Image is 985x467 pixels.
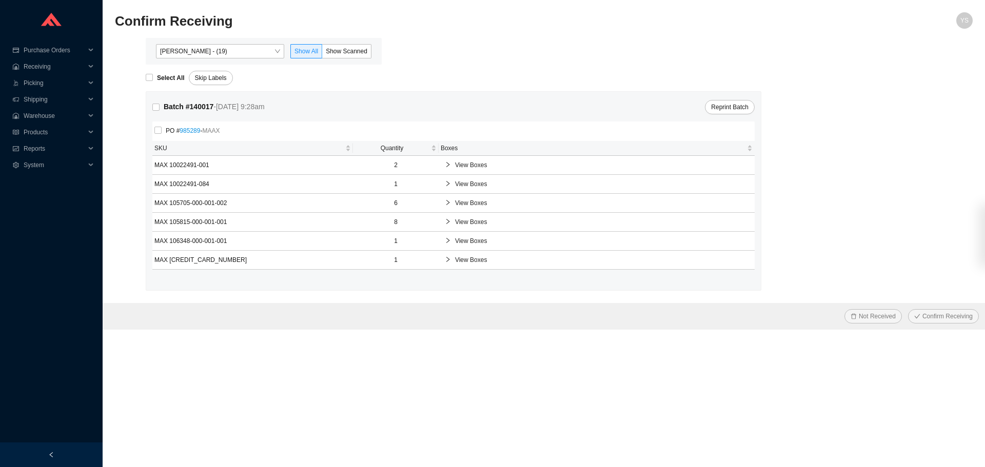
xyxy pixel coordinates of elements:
td: 6 [353,194,439,213]
span: right [445,218,451,225]
span: read [12,129,19,135]
h2: Confirm Receiving [115,12,758,30]
span: Reports [24,140,85,157]
td: MAX 10022491-001 [152,156,353,175]
th: SKU sortable [152,141,353,156]
div: View Boxes [441,175,753,193]
div: View Boxes [441,156,753,174]
span: right [445,199,451,206]
td: MAX [CREDIT_CARD_NUMBER] [152,251,353,270]
div: View Boxes [441,251,753,269]
span: Yossi Siff - (19) [160,45,280,58]
span: Purchase Orders [24,42,85,58]
span: Products [24,124,85,140]
span: Show All [294,48,318,55]
span: right [445,237,451,243]
td: MAX 10022491-084 [152,175,353,194]
span: right [445,256,451,262]
span: Show Scanned [326,48,367,55]
span: System [24,157,85,173]
span: - [DATE] 9:28am [213,103,264,111]
span: setting [12,162,19,168]
button: checkConfirm Receiving [908,309,979,323]
td: MAX 105705-000-001-002 [152,194,353,213]
span: Shipping [24,91,85,108]
span: Quantity [355,143,429,153]
span: Skip Labels [195,73,227,83]
span: Warehouse [24,108,85,124]
span: Boxes [441,143,745,153]
td: 8 [353,213,439,232]
button: Skip Labels [189,71,233,85]
span: YS [960,12,969,29]
span: PO # - [162,126,224,136]
span: right [445,161,451,168]
span: left [48,452,54,458]
span: Reprint Batch [711,102,748,112]
td: MAX 105815-000-001-001 [152,213,353,232]
td: 1 [353,251,439,270]
strong: Batch # 140017 [164,103,213,111]
span: credit-card [12,47,19,53]
td: MAX 106348-000-001-001 [152,232,353,251]
a: 985289 [180,127,200,134]
div: View Boxes [441,194,753,212]
div: View Boxes [441,232,753,250]
span: Picking [24,75,85,91]
span: View Boxes [455,160,748,170]
span: MAAX [202,127,220,134]
th: Boxes sortable [439,141,755,156]
span: View Boxes [455,179,748,189]
span: SKU [154,143,343,153]
span: View Boxes [455,217,748,227]
span: View Boxes [455,198,748,208]
span: View Boxes [455,236,748,246]
td: 1 [353,175,439,194]
span: View Boxes [455,255,748,265]
span: right [445,180,451,187]
button: Reprint Batch [705,100,755,114]
td: 1 [353,232,439,251]
th: Quantity sortable [353,141,439,156]
span: Receiving [24,58,85,75]
span: fund [12,146,19,152]
div: View Boxes [441,213,753,231]
strong: Select All [157,74,185,82]
td: 2 [353,156,439,175]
